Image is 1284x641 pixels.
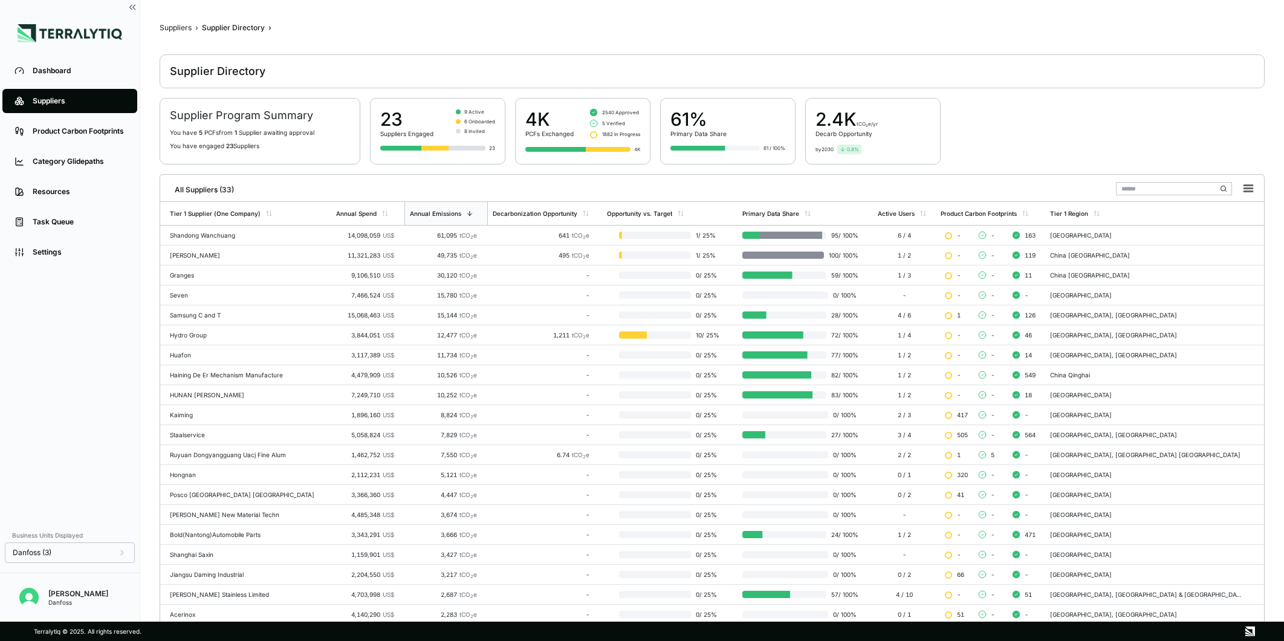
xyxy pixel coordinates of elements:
[19,588,39,607] img: Erato Panayiotou
[170,471,326,478] div: Hongnan
[826,232,858,239] span: 95 / 100 %
[991,272,994,279] span: -
[991,451,994,458] span: 5
[493,551,589,558] div: -
[493,391,589,399] div: -
[383,351,394,359] span: US$
[195,23,198,33] span: ›
[170,331,326,339] div: Hydro Group
[957,272,961,279] span: -
[1050,210,1088,217] div: Tier 1 Region
[1025,232,1036,239] span: 163
[1025,511,1028,518] span: -
[5,528,135,542] div: Business Units Displayed
[268,23,271,33] span: ›
[857,121,878,127] span: tCO₂e/yr
[409,531,477,538] div: 3,666
[493,431,589,438] div: -
[957,411,968,418] span: 417
[826,272,858,279] span: 59 / 100 %
[991,491,994,498] span: -
[489,145,495,152] div: 23
[459,491,477,498] span: tCO e
[602,120,625,127] span: 5 Verified
[459,551,477,558] span: tCO e
[459,391,477,399] span: tCO e
[459,331,477,339] span: tCO e
[470,354,473,360] sub: 2
[991,311,994,319] span: -
[383,451,394,458] span: US$
[691,351,723,359] span: 0 / 25 %
[1050,291,1243,299] div: [GEOGRAPHIC_DATA]
[691,471,723,478] span: 0 / 25 %
[691,272,723,279] span: 0 / 25 %
[824,252,858,259] span: 100 / 100 %
[670,108,727,130] div: 61%
[383,411,394,418] span: US$
[170,511,326,518] div: [PERSON_NAME] New Material Techn
[572,451,589,458] span: tCO e
[33,66,125,76] div: Dashboard
[336,232,394,239] div: 14,098,059
[493,252,589,259] div: 495
[202,23,265,33] div: Supplier Directory
[1050,351,1243,359] div: [GEOGRAPHIC_DATA], [GEOGRAPHIC_DATA]
[957,311,961,319] span: 1
[878,252,931,259] div: 1 / 2
[383,531,394,538] span: US$
[383,371,394,379] span: US$
[470,314,473,320] sub: 2
[1025,272,1032,279] span: 11
[991,252,994,259] span: -
[380,108,433,130] div: 23
[170,291,326,299] div: Seven
[991,431,994,438] span: -
[409,431,477,438] div: 7,829
[826,331,858,339] span: 72 / 100 %
[878,431,931,438] div: 3 / 4
[826,391,858,399] span: 83 / 100 %
[409,551,477,558] div: 3,427
[1025,391,1032,399] span: 18
[1025,491,1028,498] span: -
[464,118,495,125] span: 6 Onboarded
[170,252,326,259] div: [PERSON_NAME]
[1025,291,1028,299] span: -
[957,391,961,399] span: -
[336,252,394,259] div: 11,321,283
[336,351,394,359] div: 3,117,389
[170,129,350,136] p: You have PCF s from Supplier awaiting approval
[878,291,931,299] div: -
[459,471,477,478] span: tCO e
[459,232,477,239] span: tCO e
[464,108,484,116] span: 9 Active
[826,431,858,438] span: 27 / 100 %
[1050,411,1243,418] div: [GEOGRAPHIC_DATA]
[170,232,326,239] div: Shandong Wanchuang
[409,451,477,458] div: 7,550
[33,96,125,106] div: Suppliers
[1050,531,1243,538] div: [GEOGRAPHIC_DATA]
[1025,451,1028,458] span: -
[1025,371,1036,379] span: 549
[826,351,858,359] span: 77 / 100 %
[170,531,326,538] div: Bold(Nantong)Automobile Parts
[170,108,350,123] h2: Supplier Program Summary
[470,454,473,460] sub: 2
[336,272,394,279] div: 9,106,510
[409,331,477,339] div: 12,477
[170,272,326,279] div: Granges
[991,291,994,299] span: -
[409,291,477,299] div: 15,780
[336,471,394,478] div: 2,112,231
[847,146,859,153] span: 0.8 %
[409,391,477,399] div: 10,252
[493,291,589,299] div: -
[170,210,261,217] div: Tier 1 Supplier (One Company)
[1025,331,1032,339] span: 46
[459,431,477,438] span: tCO e
[470,334,473,340] sub: 2
[493,371,589,379] div: -
[383,311,394,319] span: US$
